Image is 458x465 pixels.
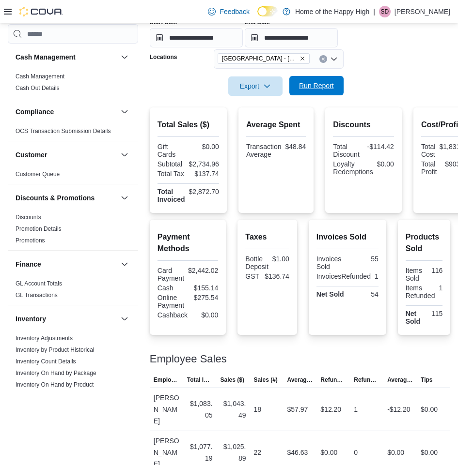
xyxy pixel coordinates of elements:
[16,52,117,62] button: Cash Management
[299,81,334,90] span: Run Report
[187,398,213,421] div: $1,083.05
[158,284,186,292] div: Cash
[16,225,62,233] span: Promotion Details
[150,353,227,365] h3: Employee Sales
[16,259,117,269] button: Finance
[16,237,45,244] a: Promotions
[316,255,346,270] div: Invoices Sold
[119,258,130,270] button: Finance
[221,441,246,464] div: $1,025.89
[16,52,76,62] h3: Cash Management
[245,231,289,243] h2: Taxes
[16,225,62,232] a: Promotion Details
[375,272,379,280] div: 1
[245,255,268,270] div: Bottle Deposit
[349,290,379,298] div: 54
[287,447,308,458] div: $46.63
[16,280,62,287] span: GL Account Totals
[246,143,282,158] div: Transaction Average
[16,171,60,178] a: Customer Queue
[16,358,76,365] span: Inventory Count Details
[257,6,278,16] input: Dark Mode
[190,170,219,178] div: $137.74
[387,404,410,415] div: -$12.20
[421,404,438,415] div: $0.00
[406,310,420,325] strong: Net Sold
[316,272,371,280] div: InvoicesRefunded
[222,54,298,63] span: [GEOGRAPHIC_DATA] - [GEOGRAPHIC_DATA] - Fire & Flower
[295,6,369,17] p: Home of the Happy High
[16,358,76,365] a: Inventory Count Details
[158,143,187,158] div: Gift Cards
[272,255,289,263] div: $1.00
[426,310,442,317] div: 115
[16,107,54,117] h3: Compliance
[221,398,246,421] div: $1,043.49
[16,193,95,203] h3: Discounts & Promotions
[16,85,60,91] a: Cash Out Details
[16,170,60,178] span: Customer Queue
[421,376,432,384] span: Tips
[16,107,117,117] button: Compliance
[285,143,306,150] div: $48.84
[16,259,41,269] h3: Finance
[150,28,243,47] input: Press the down key to open a popover containing a calendar.
[8,125,138,141] div: Compliance
[19,7,63,16] img: Cova
[377,160,394,168] div: $0.00
[158,231,219,255] h2: Payment Methods
[395,6,450,17] p: [PERSON_NAME]
[16,346,95,354] span: Inventory by Product Historical
[190,294,219,301] div: $275.54
[187,441,213,464] div: $1,077.19
[330,55,338,63] button: Open list of options
[16,292,58,299] a: GL Transactions
[189,160,219,168] div: $2,734.96
[16,128,111,135] a: OCS Transaction Submission Details
[16,314,117,324] button: Inventory
[16,73,64,80] a: Cash Management
[16,237,45,244] span: Promotions
[119,106,130,118] button: Compliance
[220,7,249,16] span: Feedback
[16,335,73,342] a: Inventory Adjustments
[16,280,62,287] a: GL Account Totals
[158,267,184,282] div: Card Payment
[187,376,213,384] span: Total Invoiced
[245,272,261,280] div: GST
[379,6,391,17] div: Sarah Davidson
[439,284,442,292] div: 1
[158,170,187,178] div: Total Tax
[365,143,394,150] div: -$114.42
[8,278,138,305] div: Finance
[245,28,338,47] input: Press the down key to open a popover containing a calendar.
[154,376,179,384] span: Employee
[354,376,379,384] span: Refunds (#)
[333,119,394,131] h2: Discounts
[246,119,306,131] h2: Average Spent
[16,193,117,203] button: Discounts & Promotions
[158,311,188,319] div: Cashback
[16,150,47,160] h3: Customer
[257,16,258,17] span: Dark Mode
[189,188,219,195] div: $2,872.70
[158,188,185,203] strong: Total Invoiced
[316,231,379,243] h2: Invoices Sold
[287,376,313,384] span: Average Sale
[421,160,441,176] div: Total Profit
[221,376,244,384] span: Sales ($)
[421,447,438,458] div: $0.00
[254,376,278,384] span: Sales (#)
[150,388,183,431] div: [PERSON_NAME]
[387,447,404,458] div: $0.00
[190,143,219,150] div: $0.00
[373,6,375,17] p: |
[16,370,96,376] a: Inventory On Hand by Package
[158,160,185,168] div: Subtotal
[16,214,41,221] a: Discounts
[289,76,344,95] button: Run Report
[406,284,435,300] div: Items Refunded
